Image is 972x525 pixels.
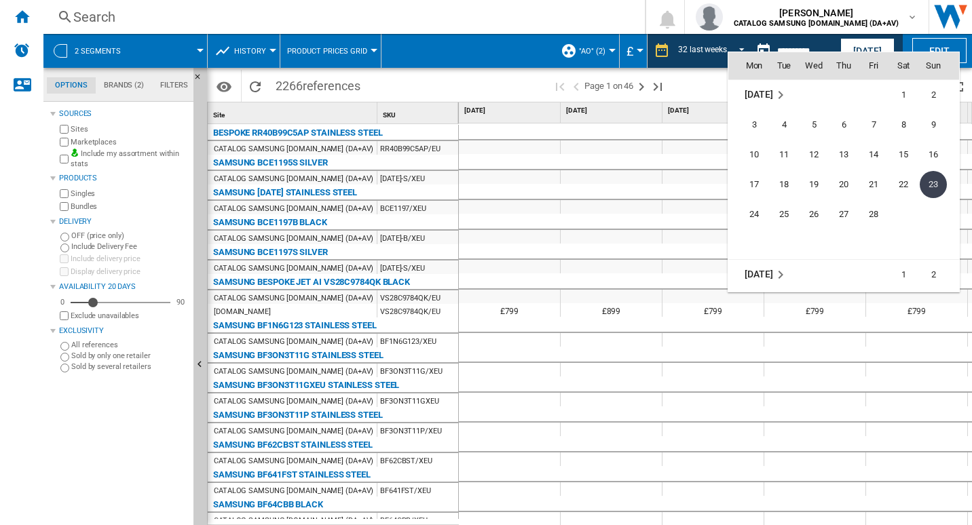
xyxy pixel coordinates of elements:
[829,52,859,79] th: Thu
[890,81,917,109] span: 1
[769,170,799,199] td: Tuesday February 18 2025
[799,170,829,199] td: Wednesday February 19 2025
[889,110,918,140] td: Saturday February 8 2025
[918,52,959,79] th: Sun
[890,111,917,138] span: 8
[800,171,827,198] span: 19
[800,141,827,168] span: 12
[728,79,829,110] td: February 2025
[920,171,947,198] span: 23
[728,140,769,170] td: Monday February 10 2025
[889,52,918,79] th: Sat
[769,199,799,229] td: Tuesday February 25 2025
[728,52,769,79] th: Mon
[799,52,829,79] th: Wed
[829,140,859,170] td: Thursday February 13 2025
[728,199,769,229] td: Monday February 24 2025
[728,79,959,110] tr: Week 1
[769,52,799,79] th: Tue
[859,199,889,229] td: Friday February 28 2025
[859,170,889,199] td: Friday February 21 2025
[770,141,798,168] span: 11
[745,269,772,279] span: [DATE]
[745,89,772,100] span: [DATE]
[741,171,768,198] span: 17
[728,140,959,170] tr: Week 3
[920,81,947,109] span: 2
[728,52,959,292] md-calendar: Calendar
[860,111,887,138] span: 7
[770,111,798,138] span: 4
[728,199,959,229] tr: Week 5
[829,110,859,140] td: Thursday February 6 2025
[918,170,959,199] td: Sunday February 23 2025
[769,140,799,170] td: Tuesday February 11 2025
[889,259,918,290] td: Saturday March 1 2025
[890,141,917,168] span: 15
[769,110,799,140] td: Tuesday February 4 2025
[859,52,889,79] th: Fri
[830,171,857,198] span: 20
[800,201,827,228] span: 26
[859,110,889,140] td: Friday February 7 2025
[799,199,829,229] td: Wednesday February 26 2025
[799,110,829,140] td: Wednesday February 5 2025
[830,201,857,228] span: 27
[890,261,917,288] span: 1
[741,201,768,228] span: 24
[728,170,769,199] td: Monday February 17 2025
[920,111,947,138] span: 9
[859,140,889,170] td: Friday February 14 2025
[860,171,887,198] span: 21
[770,201,798,228] span: 25
[741,111,768,138] span: 3
[770,171,798,198] span: 18
[920,261,947,288] span: 2
[860,141,887,168] span: 14
[889,170,918,199] td: Saturday February 22 2025
[829,170,859,199] td: Thursday February 20 2025
[728,110,959,140] tr: Week 2
[728,259,959,290] tr: Week 1
[830,111,857,138] span: 6
[860,201,887,228] span: 28
[889,79,918,110] td: Saturday February 1 2025
[918,79,959,110] td: Sunday February 2 2025
[890,171,917,198] span: 22
[920,141,947,168] span: 16
[800,111,827,138] span: 5
[830,141,857,168] span: 13
[918,110,959,140] td: Sunday February 9 2025
[799,140,829,170] td: Wednesday February 12 2025
[918,259,959,290] td: Sunday March 2 2025
[918,140,959,170] td: Sunday February 16 2025
[728,170,959,199] tr: Week 4
[889,140,918,170] td: Saturday February 15 2025
[728,259,829,290] td: March 2025
[728,110,769,140] td: Monday February 3 2025
[741,141,768,168] span: 10
[728,229,959,260] tr: Week undefined
[829,199,859,229] td: Thursday February 27 2025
